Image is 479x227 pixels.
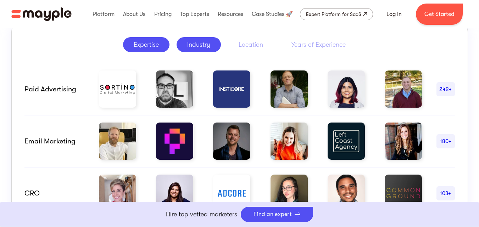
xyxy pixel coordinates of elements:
div: 242+ [436,85,455,93]
div: Top Experts [178,3,211,25]
a: Log In [378,6,410,23]
div: About Us [121,3,147,25]
a: Expert Platform for SaaS [300,8,373,20]
div: 180+ [436,137,455,146]
div: Expertise [134,40,159,49]
a: Get Started [416,4,463,25]
div: CRO [24,189,85,198]
div: Platform [91,3,116,25]
div: 103+ [436,189,455,198]
img: Mayple logo [11,7,72,21]
div: Industry [187,40,210,49]
div: Years of Experience [291,40,346,49]
div: Paid advertising [24,85,85,93]
div: Resources [216,3,245,25]
div: Expert Platform for SaaS [306,10,361,18]
div: email marketing [24,137,85,146]
a: home [11,7,72,21]
div: Location [239,40,263,49]
div: Pricing [152,3,173,25]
